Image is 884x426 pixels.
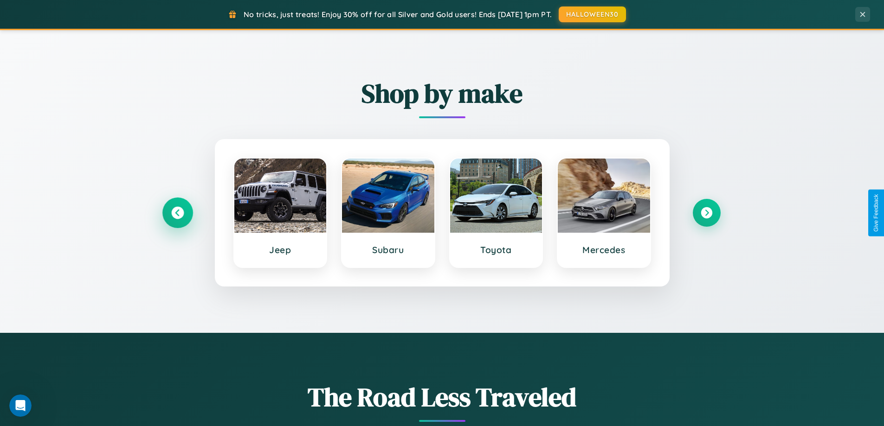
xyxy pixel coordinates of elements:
h2: Shop by make [164,76,721,111]
h3: Toyota [459,244,533,255]
h1: The Road Less Traveled [164,379,721,415]
div: Give Feedback [873,194,879,232]
iframe: Intercom live chat [9,394,32,417]
h3: Jeep [244,244,317,255]
button: HALLOWEEN30 [559,6,626,22]
h3: Mercedes [567,244,641,255]
span: No tricks, just treats! Enjoy 30% off for all Silver and Gold users! Ends [DATE] 1pm PT. [244,10,552,19]
h3: Subaru [351,244,425,255]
